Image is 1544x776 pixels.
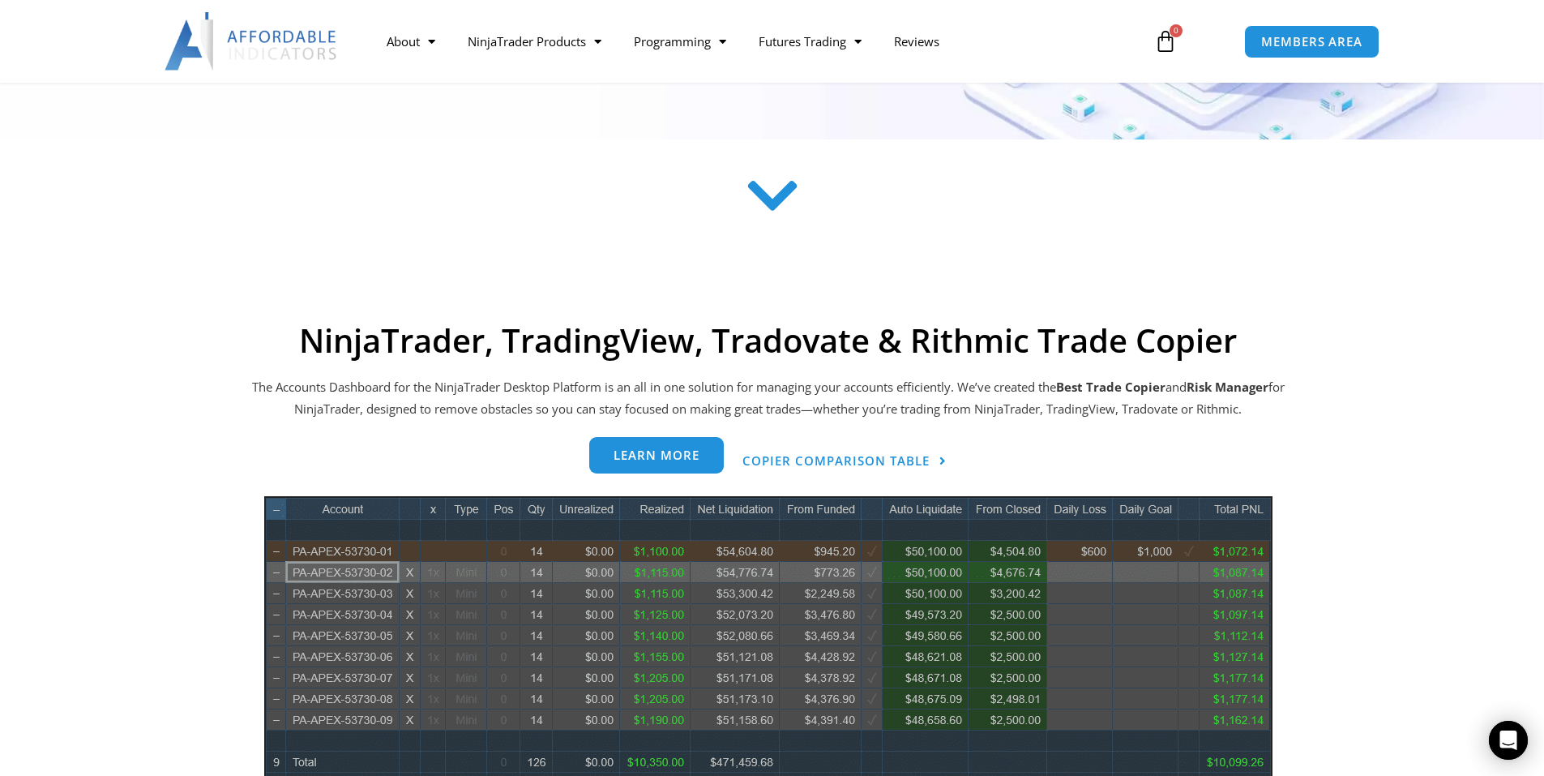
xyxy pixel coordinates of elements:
a: Programming [618,23,742,60]
a: Copier Comparison Table [742,444,947,480]
p: The Accounts Dashboard for the NinjaTrader Desktop Platform is an all in one solution for managin... [250,376,1287,422]
span: Learn more [614,452,699,465]
h2: NinjaTrader, TradingView, Tradovate & Rithmic Trade Copier [250,321,1287,360]
a: About [370,23,451,60]
nav: Menu [370,23,1136,60]
div: Open Intercom Messenger [1489,721,1528,760]
a: MEMBERS AREA [1244,25,1379,58]
span: MEMBERS AREA [1261,36,1362,48]
a: NinjaTrader Products [451,23,618,60]
b: Best Trade Copier [1056,379,1165,395]
a: 0 [1130,18,1201,65]
img: LogoAI | Affordable Indicators – NinjaTrader [165,12,339,71]
a: Reviews [878,23,956,60]
a: Futures Trading [742,23,878,60]
a: Learn more [589,440,724,477]
span: Copier Comparison Table [742,455,930,467]
strong: Risk Manager [1187,379,1268,395]
span: 0 [1170,24,1183,37]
